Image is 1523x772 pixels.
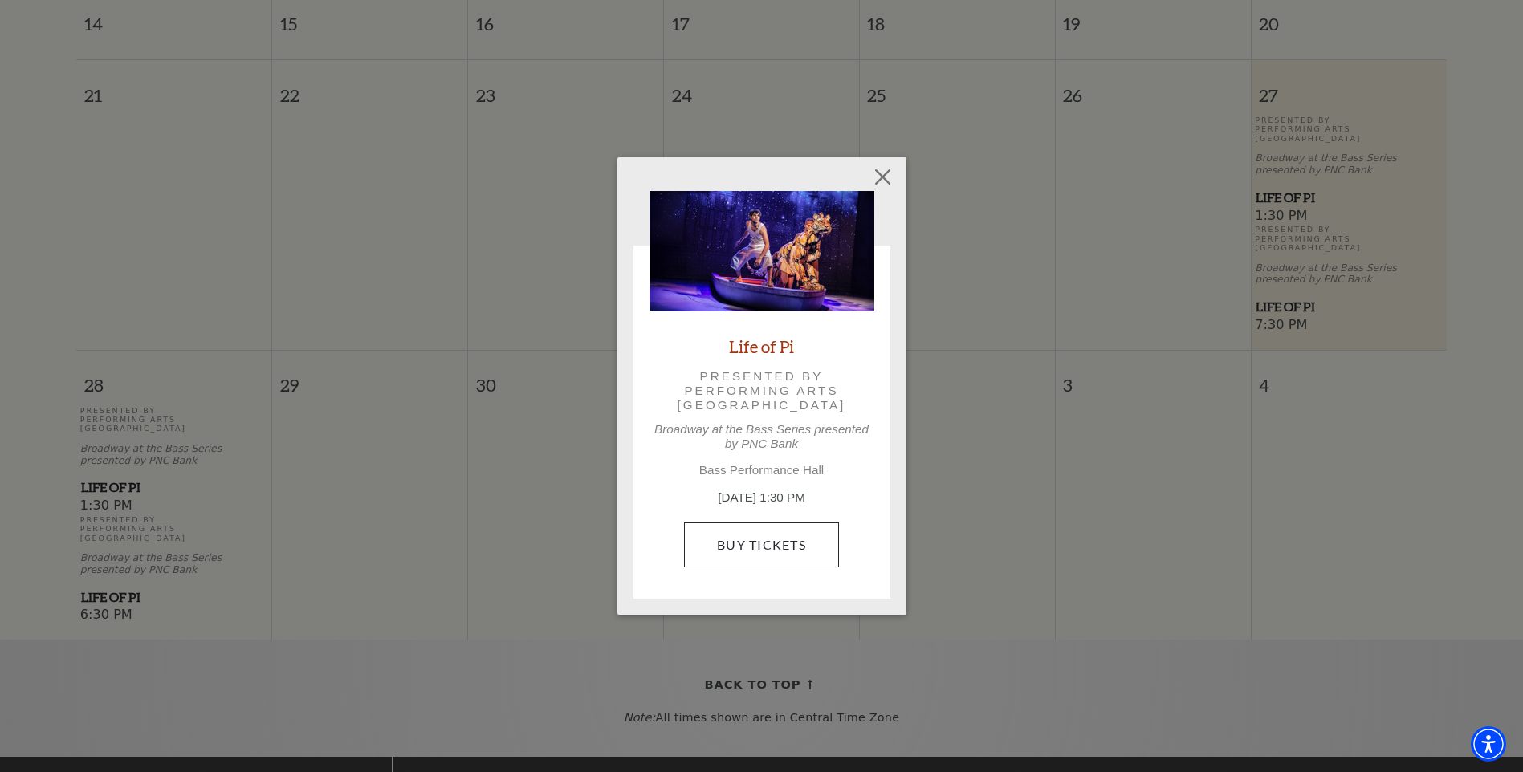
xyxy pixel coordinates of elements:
[650,489,874,507] p: [DATE] 1:30 PM
[672,369,852,413] p: Presented by Performing Arts [GEOGRAPHIC_DATA]
[650,191,874,311] img: Life of Pi
[1471,726,1506,762] div: Accessibility Menu
[684,522,839,567] a: Buy Tickets
[867,161,898,192] button: Close
[650,422,874,451] p: Broadway at the Bass Series presented by PNC Bank
[729,335,794,357] a: Life of Pi
[650,463,874,477] p: Bass Performance Hall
